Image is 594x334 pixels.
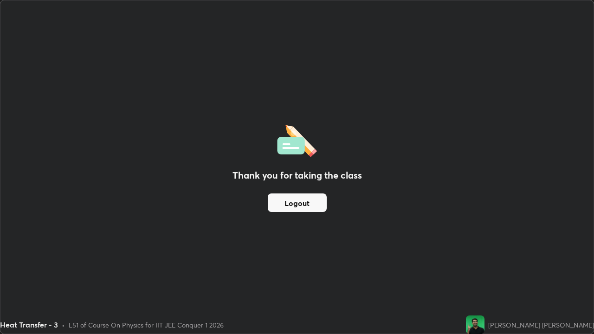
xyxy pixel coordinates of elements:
[69,320,224,330] div: L51 of Course On Physics for IIT JEE Conquer 1 2026
[232,168,362,182] h2: Thank you for taking the class
[466,315,484,334] img: 53243d61168c4ba19039909d99802f93.jpg
[488,320,594,330] div: [PERSON_NAME] [PERSON_NAME]
[268,193,327,212] button: Logout
[277,122,317,157] img: offlineFeedback.1438e8b3.svg
[62,320,65,330] div: •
